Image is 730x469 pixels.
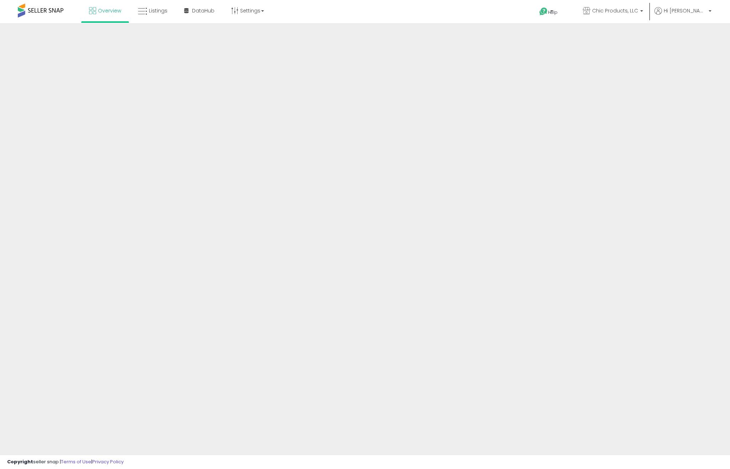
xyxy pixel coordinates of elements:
[534,2,571,23] a: Help
[592,7,638,14] span: Chic Products, LLC
[664,7,706,14] span: Hi [PERSON_NAME]
[192,7,214,14] span: DataHub
[548,9,558,15] span: Help
[98,7,121,14] span: Overview
[654,7,711,23] a: Hi [PERSON_NAME]
[539,7,548,16] i: Get Help
[149,7,167,14] span: Listings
